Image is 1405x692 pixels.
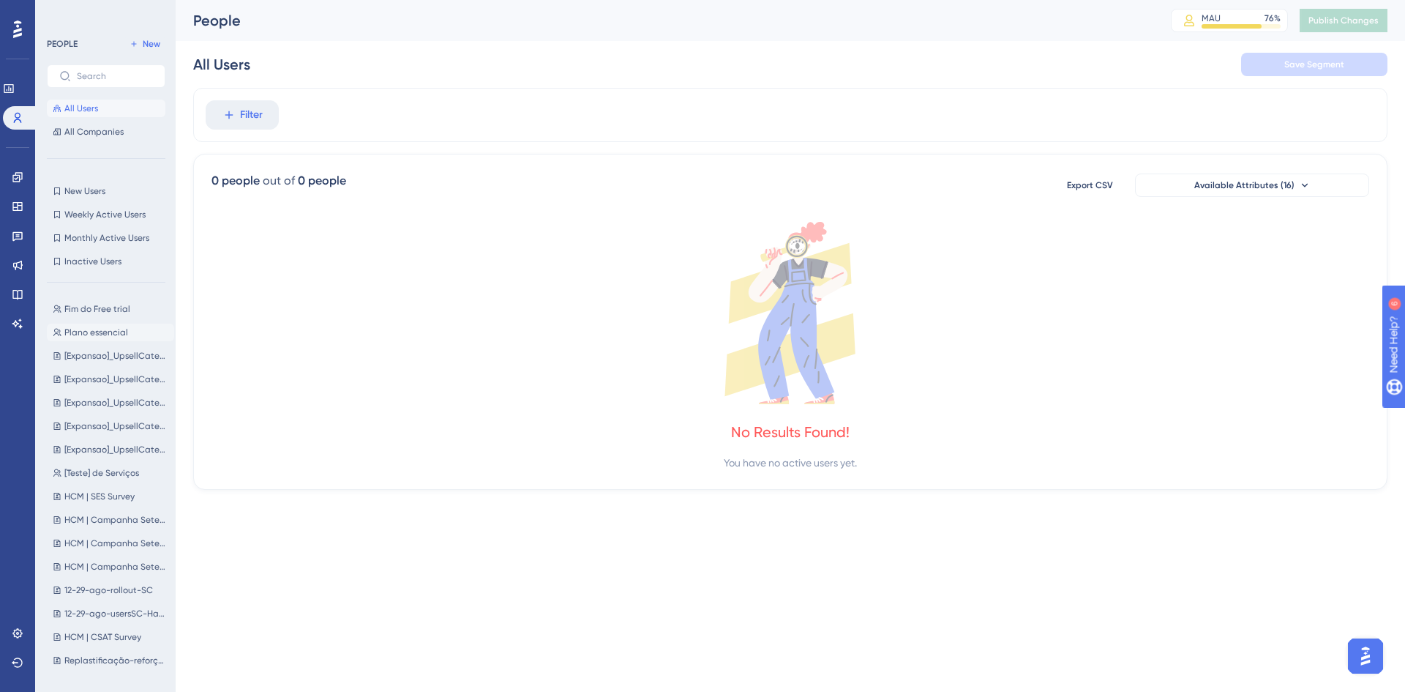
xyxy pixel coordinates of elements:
button: Monthly Active Users [47,229,165,247]
div: 6 [102,7,106,19]
span: Available Attributes (16) [1194,179,1295,191]
button: New [124,35,165,53]
div: PEOPLE [47,38,78,50]
span: Inactive Users [64,256,121,267]
input: Search [77,71,153,81]
button: HCM | Campanha Setembro 690 [47,535,174,552]
div: MAU [1202,12,1221,24]
div: You have no active users yet. [724,454,857,472]
button: Weekly Active Users [47,206,165,223]
button: Available Attributes (16) [1135,174,1369,197]
span: Save Segment [1284,59,1344,70]
span: HCM | Campanha Setembro 690 [64,537,168,549]
span: HCM | Campanha Setembro 890 [64,514,168,526]
span: Filter [240,106,263,124]
span: [Expansao]_UpsellCategorias_Educacao [64,373,168,385]
button: HCM | CSAT Survey [47,628,174,646]
button: All Companies [47,123,165,141]
button: [Expansao]_UpsellCategorias_SaldoMulti [47,347,174,365]
span: Need Help? [34,4,91,21]
button: HCM | Campanha Setembro 790 [47,558,174,576]
button: Replastificação-reforço-13-ago [47,652,174,669]
div: 76 % [1264,12,1281,24]
span: Weekly Active Users [64,209,146,220]
button: Save Segment [1241,53,1387,76]
span: 12-29-ago-usersSC-Habilitado [64,608,168,620]
button: [Teste] de Serviços [47,464,174,482]
div: All Users [193,54,250,75]
span: HCM | CSAT Survey [64,631,141,643]
span: New [143,38,160,50]
button: Publish Changes [1300,9,1387,32]
span: [Expansao]_UpsellCategorias_Mobilidade [64,444,168,455]
span: All Companies [64,126,124,138]
button: All Users [47,100,165,117]
span: Plano essencial [64,327,128,338]
button: 12-29-ago-usersSC-Habilitado [47,605,174,622]
button: 12-29-ago-rollout-SC [47,581,174,599]
div: People [193,10,1134,31]
button: [Expansao]_UpsellCategorias_Mobilidade [47,441,174,458]
span: Publish Changes [1308,15,1379,26]
span: [Expansao]_UpsellCategorias_HomeOffice [64,420,168,432]
span: Fim do Free trial [64,303,130,315]
span: All Users [64,103,98,114]
span: New Users [64,185,105,197]
span: Monthly Active Users [64,232,149,244]
div: out of [263,172,295,190]
iframe: UserGuiding AI Assistant Launcher [1344,634,1387,678]
div: 0 people [298,172,346,190]
button: [Expansao]_UpsellCategorias_Educacao [47,371,174,388]
button: HCM | Campanha Setembro 890 [47,511,174,529]
div: 0 people [211,172,260,190]
button: Export CSV [1053,174,1126,197]
span: HCM | SES Survey [64,491,135,502]
span: 12-29-ago-rollout-SC [64,584,153,596]
span: [Expansao]_UpsellCategorias_Saude [64,397,168,409]
div: No Results Found! [731,422,850,442]
span: Replastificação-reforço-13-ago [64,655,168,666]
button: [Expansao]_UpsellCategorias_HomeOffice [47,417,174,435]
span: HCM | Campanha Setembro 790 [64,561,168,573]
button: Inactive Users [47,253,165,270]
button: Fim do Free trial [47,300,174,318]
span: [Expansao]_UpsellCategorias_SaldoMulti [64,350,168,362]
button: [Expansao]_UpsellCategorias_Saude [47,394,174,412]
button: HCM | SES Survey [47,488,174,505]
span: Export CSV [1067,179,1113,191]
button: New Users [47,182,165,200]
span: [Teste] de Serviços [64,467,139,479]
button: Filter [206,100,279,130]
button: Plano essencial [47,324,174,341]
